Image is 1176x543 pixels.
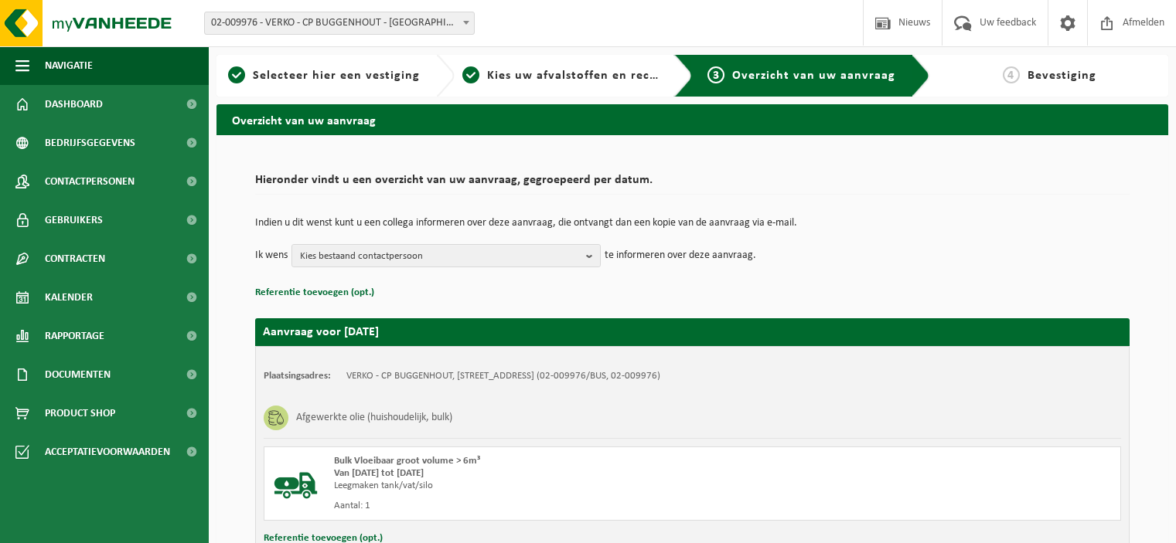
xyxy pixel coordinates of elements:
[255,283,374,303] button: Referentie toevoegen (opt.)
[334,480,755,492] div: Leegmaken tank/vat/silo
[45,433,170,471] span: Acceptatievoorwaarden
[216,104,1168,134] h2: Overzicht van uw aanvraag
[45,162,135,201] span: Contactpersonen
[272,455,319,501] img: BL-LQ-LV.png
[263,326,379,338] strong: Aanvraag voor [DATE]
[255,218,1130,229] p: Indien u dit wenst kunt u een collega informeren over deze aanvraag, die ontvangt dan een kopie v...
[300,245,580,268] span: Kies bestaand contactpersoon
[291,244,601,267] button: Kies bestaand contactpersoon
[334,468,424,478] strong: Van [DATE] tot [DATE]
[45,85,103,124] span: Dashboard
[264,371,331,381] strong: Plaatsingsadres:
[45,124,135,162] span: Bedrijfsgegevens
[1028,70,1096,82] span: Bevestiging
[204,12,475,35] span: 02-009976 - VERKO - CP BUGGENHOUT - BUGGENHOUT
[707,66,724,83] span: 3
[346,370,660,382] td: VERKO - CP BUGGENHOUT, [STREET_ADDRESS] (02-009976/BUS, 02-009976)
[224,66,424,85] a: 1Selecteer hier een vestiging
[462,66,479,83] span: 2
[255,244,288,267] p: Ik wens
[45,394,115,433] span: Product Shop
[205,12,474,34] span: 02-009976 - VERKO - CP BUGGENHOUT - BUGGENHOUT
[1003,66,1020,83] span: 4
[334,500,755,512] div: Aantal: 1
[228,66,245,83] span: 1
[255,174,1130,195] h2: Hieronder vindt u een overzicht van uw aanvraag, gegroepeerd per datum.
[45,355,111,394] span: Documenten
[45,46,93,85] span: Navigatie
[334,456,480,466] span: Bulk Vloeibaar groot volume > 6m³
[253,70,420,82] span: Selecteer hier een vestiging
[605,244,756,267] p: te informeren over deze aanvraag.
[487,70,700,82] span: Kies uw afvalstoffen en recipiënten
[45,278,93,317] span: Kalender
[45,201,103,239] span: Gebruikers
[296,406,452,430] h3: Afgewerkte olie (huishoudelijk, bulk)
[462,66,662,85] a: 2Kies uw afvalstoffen en recipiënten
[732,70,895,82] span: Overzicht van uw aanvraag
[45,317,104,355] span: Rapportage
[45,239,105,278] span: Contracten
